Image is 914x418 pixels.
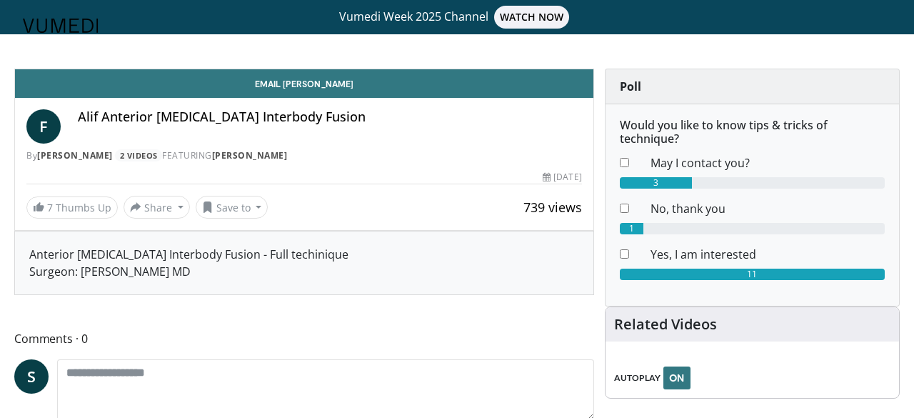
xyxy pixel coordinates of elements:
[620,177,692,189] div: 3
[620,223,644,234] div: 1
[196,196,268,219] button: Save to
[640,200,895,217] dd: No, thank you
[37,149,113,161] a: [PERSON_NAME]
[640,154,895,171] dd: May I contact you?
[26,196,118,219] a: 7 Thumbs Up
[14,359,49,394] a: S
[640,246,895,263] dd: Yes, I am interested
[663,367,690,389] button: ON
[620,79,641,94] strong: Poll
[15,69,593,98] a: Email [PERSON_NAME]
[212,149,288,161] a: [PERSON_NAME]
[620,269,885,280] div: 11
[23,19,99,33] img: VuMedi Logo
[614,316,717,333] h4: Related Videos
[614,372,661,384] span: AUTOPLAY
[523,199,582,216] span: 739 views
[29,246,579,280] div: Anterior [MEDICAL_DATA] Interbody Fusion - Full techinique Surgeon: [PERSON_NAME] MD
[543,171,581,184] div: [DATE]
[26,109,61,144] a: F
[78,109,582,125] h4: Alif Anterior [MEDICAL_DATA] Interbody Fusion
[620,119,885,146] h6: Would you like to know tips & tricks of technique?
[14,329,594,348] span: Comments 0
[124,196,190,219] button: Share
[26,149,582,162] div: By FEATURING
[47,201,53,214] span: 7
[115,149,162,161] a: 2 Videos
